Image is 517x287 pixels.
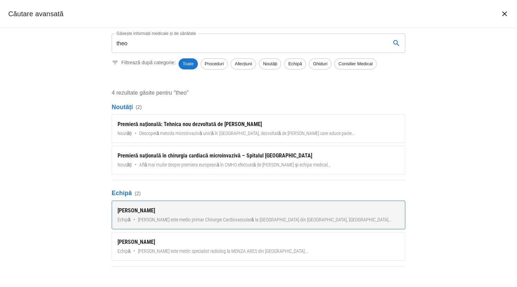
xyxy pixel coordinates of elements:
p: 4 rezultate găsite pentru "theo" [112,89,405,97]
span: Noutăți [259,60,281,67]
span: [PERSON_NAME] este medic specialist radiolog la MONZA ARES din [GEOGRAPHIC_DATA] ... [138,248,308,255]
div: Ghiduri [309,58,332,69]
span: Echipă [284,60,306,67]
p: Noutăți [112,103,405,112]
label: Găsește informații medicale și de sănătate [116,30,196,36]
span: Noutăți [118,161,132,169]
div: [PERSON_NAME] [118,238,399,246]
span: Proceduri [201,60,228,67]
a: [PERSON_NAME]Echipă•[PERSON_NAME] este medic specialist radiolog la MONZA ARES din [GEOGRAPHIC_DA... [112,232,405,261]
div: Echipă [284,58,306,69]
p: Filtrează după categorie: [121,59,176,66]
span: ( 2 ) [135,190,141,197]
a: Premieră națională: Tehnica nou dezvoltată de [PERSON_NAME]Noutăți•Descoperă metoda microinvazivă... [112,114,405,143]
a: Premieră națională în chirurgia cardiacă microinvazivă – Spitalul [GEOGRAPHIC_DATA]Noutăți•Află m... [112,146,405,174]
span: Echipă [118,248,131,255]
div: Toate [179,58,198,69]
span: Noutăți [118,130,132,137]
div: Afecțiuni [231,58,256,69]
div: Noutăți [259,58,281,69]
div: Premieră națională: Tehnica nou dezvoltată de [PERSON_NAME] [118,120,399,128]
span: Echipă [118,216,131,223]
span: Consilier Medical [335,60,376,67]
div: Proceduri [201,58,228,69]
a: [PERSON_NAME]Echipă•[PERSON_NAME] este medic primar Chirurgie Cardiovasculară la [GEOGRAPHIC_DATA... [112,201,405,229]
div: Consilier Medical [334,58,377,69]
p: Echipă [112,189,405,198]
button: închide căutarea [496,6,513,22]
h2: Căutare avansată [8,8,63,19]
div: Premieră națională în chirurgia cardiacă microinvazivă – Spitalul [GEOGRAPHIC_DATA] [118,152,399,160]
span: • [135,130,136,137]
span: Afecțiuni [231,60,256,67]
span: Ghiduri [309,60,331,67]
span: • [135,161,136,169]
div: [PERSON_NAME] [118,207,399,215]
button: search [388,35,405,51]
span: [PERSON_NAME] este medic primar Chirurgie Cardiovasculară la [GEOGRAPHIC_DATA] din [GEOGRAPHIC_DA... [138,216,392,223]
span: Află mai multe despre premiera europeană în CMHO efectuată de [PERSON_NAME] și echipa medical ... [139,161,331,169]
span: • [133,216,135,223]
span: • [133,248,135,255]
span: Descoperă metoda microinvazivă unică în [GEOGRAPHIC_DATA], dezvoltată de [PERSON_NAME] care aduce... [139,130,355,137]
input: Introduceți un termen pentru căutare... [112,34,385,53]
span: ( 2 ) [136,104,142,111]
span: Toate [179,60,198,67]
